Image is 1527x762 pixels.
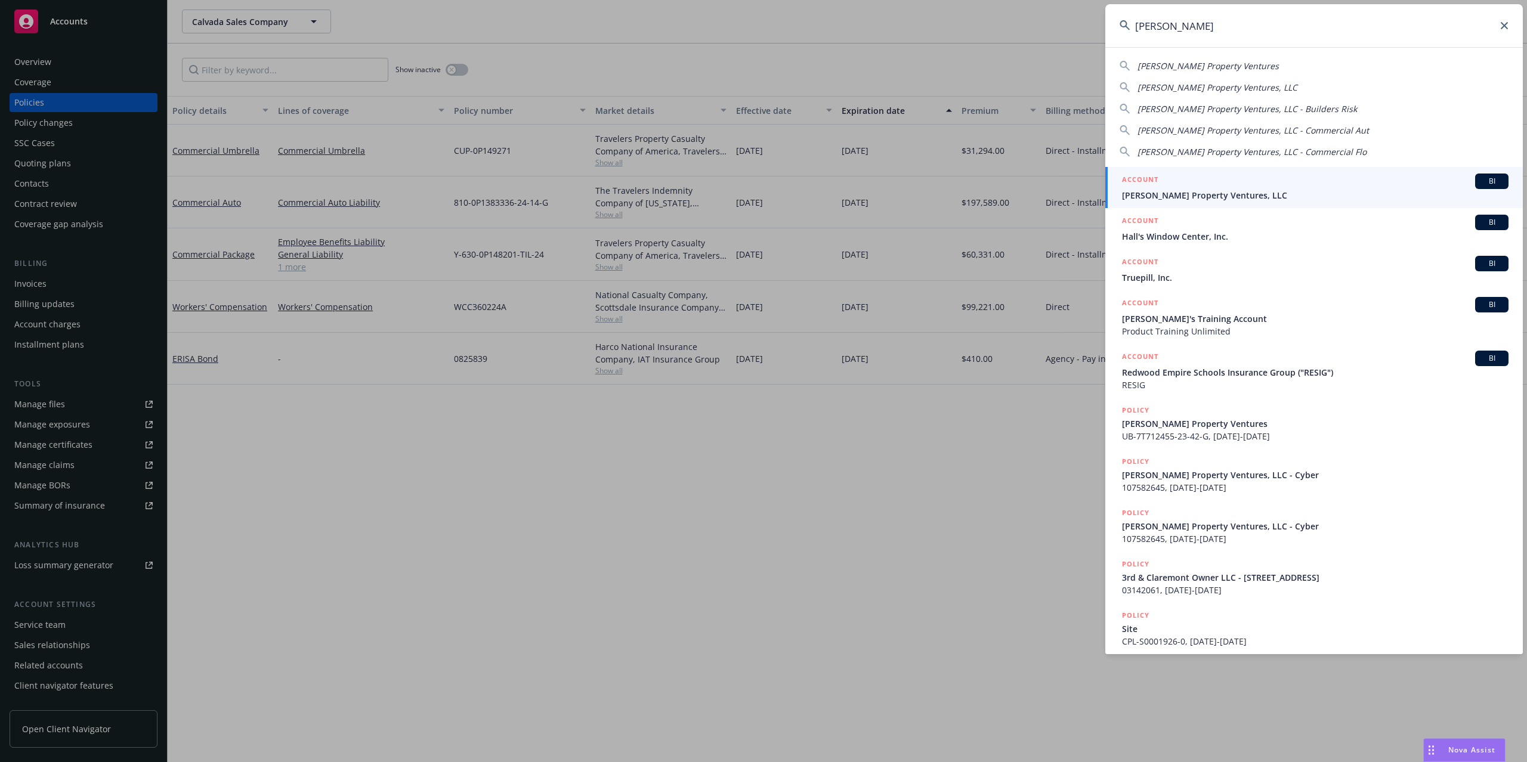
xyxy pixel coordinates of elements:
a: ACCOUNTBIRedwood Empire Schools Insurance Group ("RESIG")RESIG [1105,344,1523,398]
span: [PERSON_NAME] Property Ventures [1122,417,1509,430]
span: Hall's Window Center, Inc. [1122,230,1509,243]
span: UB-7T712455-23-42-G, [DATE]-[DATE] [1122,430,1509,442]
span: [PERSON_NAME] Property Ventures, LLC - Cyber [1122,520,1509,532]
h5: ACCOUNT [1122,215,1158,229]
h5: POLICY [1122,456,1149,467]
span: 107582645, [DATE]-[DATE] [1122,532,1509,545]
h5: POLICY [1122,507,1149,519]
h5: ACCOUNT [1122,351,1158,365]
span: Product Training Unlimited [1122,325,1509,337]
span: [PERSON_NAME] Property Ventures, LLC - Cyber [1122,469,1509,481]
h5: ACCOUNT [1122,256,1158,270]
span: [PERSON_NAME] Property Ventures [1137,60,1279,72]
span: BI [1480,176,1504,187]
a: ACCOUNTBI[PERSON_NAME] Property Ventures, LLC [1105,167,1523,208]
a: ACCOUNTBI[PERSON_NAME]'s Training AccountProduct Training Unlimited [1105,290,1523,344]
span: [PERSON_NAME]'s Training Account [1122,312,1509,325]
span: [PERSON_NAME] Property Ventures, LLC - Builders Risk [1137,103,1357,114]
span: 03142061, [DATE]-[DATE] [1122,584,1509,596]
span: 3rd & Claremont Owner LLC - [STREET_ADDRESS] [1122,571,1509,584]
div: Drag to move [1424,739,1439,761]
span: [PERSON_NAME] Property Ventures, LLC [1122,189,1509,202]
button: Nova Assist [1423,738,1506,762]
h5: POLICY [1122,558,1149,570]
span: Nova Assist [1448,745,1495,755]
span: 107582645, [DATE]-[DATE] [1122,481,1509,494]
span: Redwood Empire Schools Insurance Group ("RESIG") [1122,366,1509,379]
a: POLICY[PERSON_NAME] Property Ventures, LLC - Cyber107582645, [DATE]-[DATE] [1105,500,1523,552]
span: [PERSON_NAME] Property Ventures, LLC [1137,82,1297,93]
span: BI [1480,299,1504,310]
span: Truepill, Inc. [1122,271,1509,284]
span: CPL-S0001926-0, [DATE]-[DATE] [1122,635,1509,648]
h5: ACCOUNT [1122,174,1158,188]
input: Search... [1105,4,1523,47]
a: POLICYSiteCPL-S0001926-0, [DATE]-[DATE] [1105,603,1523,654]
h5: POLICY [1122,404,1149,416]
span: BI [1480,258,1504,269]
a: POLICY[PERSON_NAME] Property Ventures, LLC - Cyber107582645, [DATE]-[DATE] [1105,449,1523,500]
a: ACCOUNTBIHall's Window Center, Inc. [1105,208,1523,249]
a: POLICY3rd & Claremont Owner LLC - [STREET_ADDRESS]03142061, [DATE]-[DATE] [1105,552,1523,603]
h5: ACCOUNT [1122,297,1158,311]
span: BI [1480,217,1504,228]
span: Site [1122,622,1509,635]
h5: POLICY [1122,609,1149,621]
span: RESIG [1122,379,1509,391]
span: [PERSON_NAME] Property Ventures, LLC - Commercial Flo [1137,146,1367,157]
a: ACCOUNTBITruepill, Inc. [1105,249,1523,290]
a: POLICY[PERSON_NAME] Property VenturesUB-7T712455-23-42-G, [DATE]-[DATE] [1105,398,1523,449]
span: BI [1480,353,1504,364]
span: [PERSON_NAME] Property Ventures, LLC - Commercial Aut [1137,125,1369,136]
